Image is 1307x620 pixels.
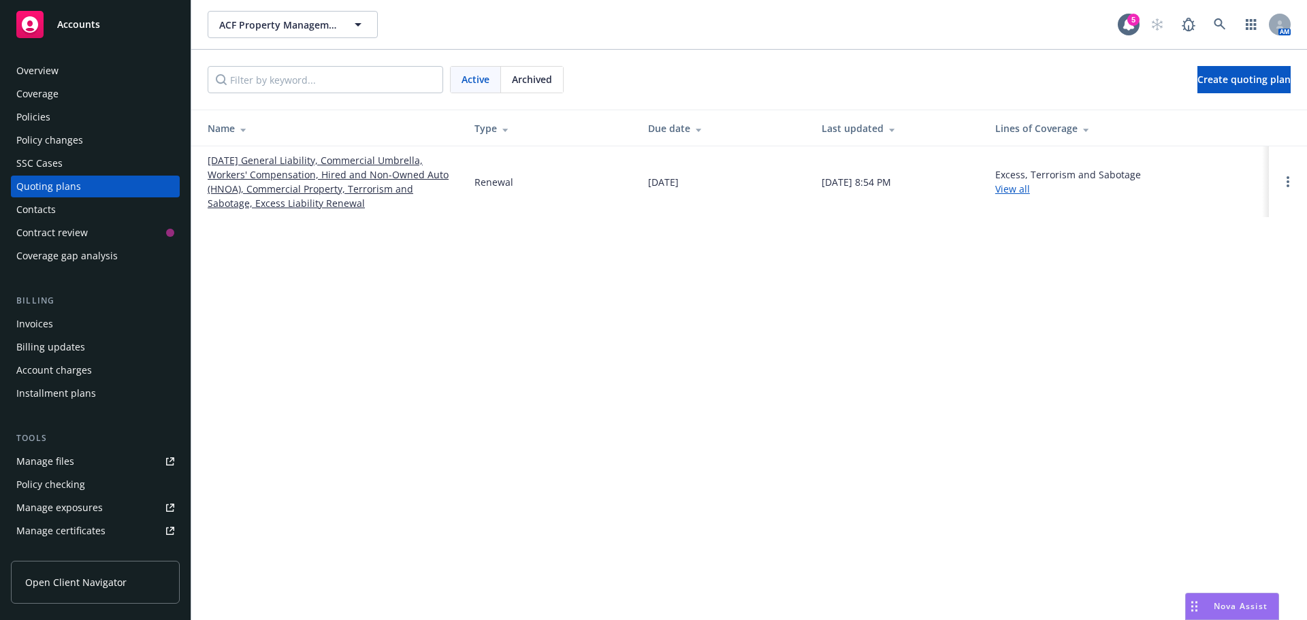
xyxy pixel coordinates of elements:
[11,222,180,244] a: Contract review
[1175,11,1202,38] a: Report a Bug
[11,245,180,267] a: Coverage gap analysis
[16,359,92,381] div: Account charges
[11,336,180,358] a: Billing updates
[1214,600,1268,612] span: Nova Assist
[25,575,127,589] span: Open Client Navigator
[11,382,180,404] a: Installment plans
[474,121,626,135] div: Type
[1197,66,1291,93] a: Create quoting plan
[16,497,103,519] div: Manage exposures
[16,543,85,565] div: Manage claims
[208,153,453,210] a: [DATE] General Liability, Commercial Umbrella, Workers' Compensation, Hired and Non-Owned Auto (H...
[995,182,1030,195] a: View all
[16,245,118,267] div: Coverage gap analysis
[1280,174,1296,190] a: Open options
[16,106,50,128] div: Policies
[995,167,1141,196] div: Excess, Terrorism and Sabotage
[822,175,891,189] div: [DATE] 8:54 PM
[16,176,81,197] div: Quoting plans
[648,175,679,189] div: [DATE]
[16,222,88,244] div: Contract review
[16,520,106,542] div: Manage certificates
[11,313,180,335] a: Invoices
[16,313,53,335] div: Invoices
[11,199,180,221] a: Contacts
[474,175,513,189] div: Renewal
[16,152,63,174] div: SSC Cases
[16,382,96,404] div: Installment plans
[1197,73,1291,86] span: Create quoting plan
[11,5,180,44] a: Accounts
[648,121,800,135] div: Due date
[11,60,180,82] a: Overview
[1185,593,1279,620] button: Nova Assist
[995,121,1258,135] div: Lines of Coverage
[462,72,489,86] span: Active
[11,520,180,542] a: Manage certificates
[1206,11,1233,38] a: Search
[16,83,59,105] div: Coverage
[11,129,180,151] a: Policy changes
[208,66,443,93] input: Filter by keyword...
[11,176,180,197] a: Quoting plans
[1144,11,1171,38] a: Start snowing
[11,83,180,105] a: Coverage
[57,19,100,30] span: Accounts
[11,451,180,472] a: Manage files
[16,451,74,472] div: Manage files
[822,121,973,135] div: Last updated
[1127,14,1140,26] div: 5
[16,60,59,82] div: Overview
[11,431,180,445] div: Tools
[11,497,180,519] a: Manage exposures
[1238,11,1265,38] a: Switch app
[11,474,180,495] a: Policy checking
[219,18,337,32] span: ACF Property Management, Inc.
[16,199,56,221] div: Contacts
[11,106,180,128] a: Policies
[11,543,180,565] a: Manage claims
[16,336,85,358] div: Billing updates
[16,474,85,495] div: Policy checking
[208,11,378,38] button: ACF Property Management, Inc.
[11,294,180,308] div: Billing
[512,72,552,86] span: Archived
[16,129,83,151] div: Policy changes
[11,359,180,381] a: Account charges
[11,152,180,174] a: SSC Cases
[208,121,453,135] div: Name
[1186,593,1203,619] div: Drag to move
